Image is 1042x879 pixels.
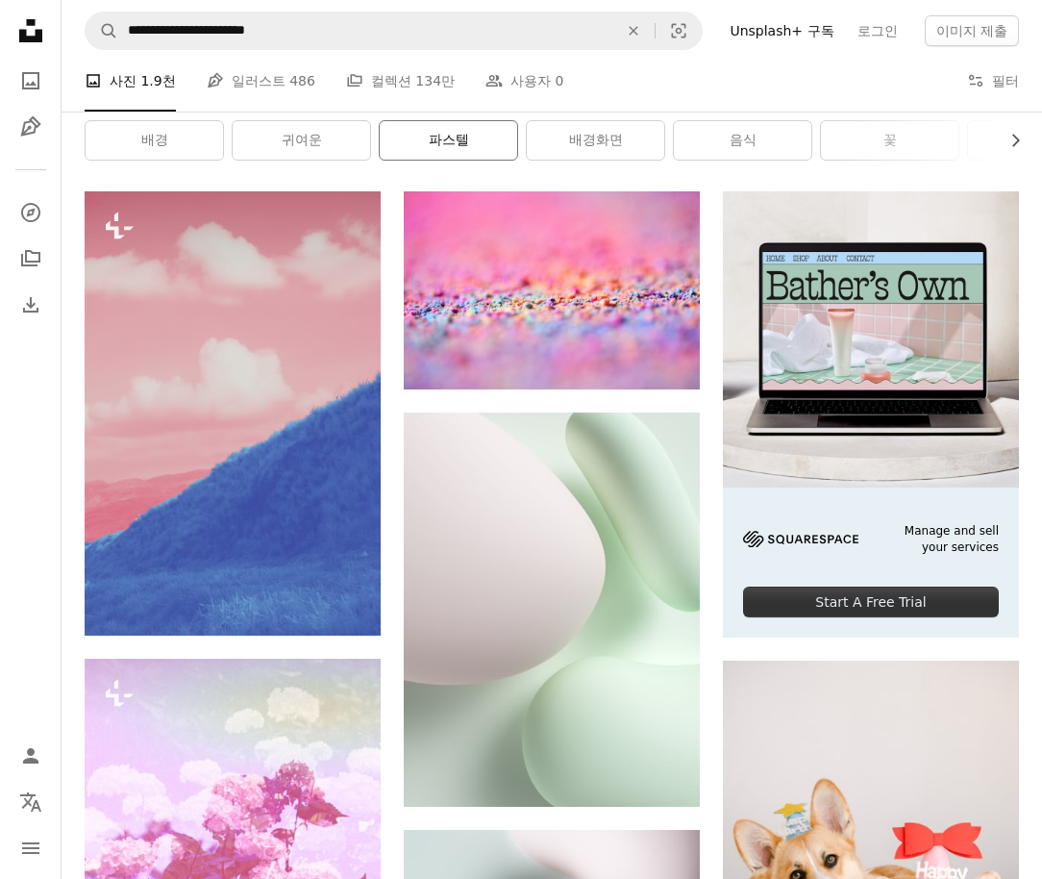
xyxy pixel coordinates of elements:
[85,191,381,636] img: 분홍색 하늘을 배경으로 양식화된 푸른 언덕.
[346,50,455,112] a: 컬렉션 134만
[380,121,517,160] a: 파스텔
[12,239,50,278] a: 컬렉션
[998,121,1019,160] button: 목록을 오른쪽으로 스크롤
[12,783,50,821] button: 언어
[12,286,50,324] a: 다운로드 내역
[925,15,1019,46] button: 이미지 제출
[12,108,50,146] a: 일러스트
[846,15,909,46] a: 로그인
[967,50,1019,112] button: 필터
[527,121,664,160] a: 배경화면
[743,587,999,617] div: Start A Free Trial
[718,15,845,46] a: Unsplash+ 구독
[12,193,50,232] a: 탐색
[723,191,1019,638] a: Manage and sell your servicesStart A Free Trial
[404,601,700,618] a: 밝은 녹색 배경의 흰색 물체 클로즈업
[85,405,381,422] a: 분홍색 하늘을 배경으로 양식화된 푸른 언덕.
[485,50,563,112] a: 사용자 0
[415,70,455,91] span: 134만
[404,282,700,299] a: 파란색과 흰색 꽃이있는 푸른 잔디
[289,70,315,91] span: 486
[881,523,999,556] span: Manage and sell your services
[207,50,315,112] a: 일러스트 486
[743,531,858,547] img: file-1705255347840-230a6ab5bca9image
[86,121,223,160] a: 배경
[404,191,700,389] img: 파란색과 흰색 꽃이있는 푸른 잔디
[612,13,655,49] button: 삭제
[556,70,564,91] span: 0
[12,12,50,54] a: 홈 — Unsplash
[86,13,118,49] button: Unsplash 검색
[821,121,958,160] a: 꽃
[233,121,370,160] a: 귀여운
[404,413,700,807] img: 밝은 녹색 배경의 흰색 물체 클로즈업
[723,191,1019,488] img: file-1707883121023-8e3502977149image
[656,13,702,49] button: 시각적 검색
[12,62,50,100] a: 사진
[674,121,811,160] a: 음식
[12,829,50,867] button: 메뉴
[85,12,703,50] form: 사이트 전체에서 이미지 찾기
[12,737,50,775] a: 로그인 / 가입
[85,798,381,816] a: 파스텔 톤의 하늘을 배경으로 부드러운 분홍색 수국이 피어납니다.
